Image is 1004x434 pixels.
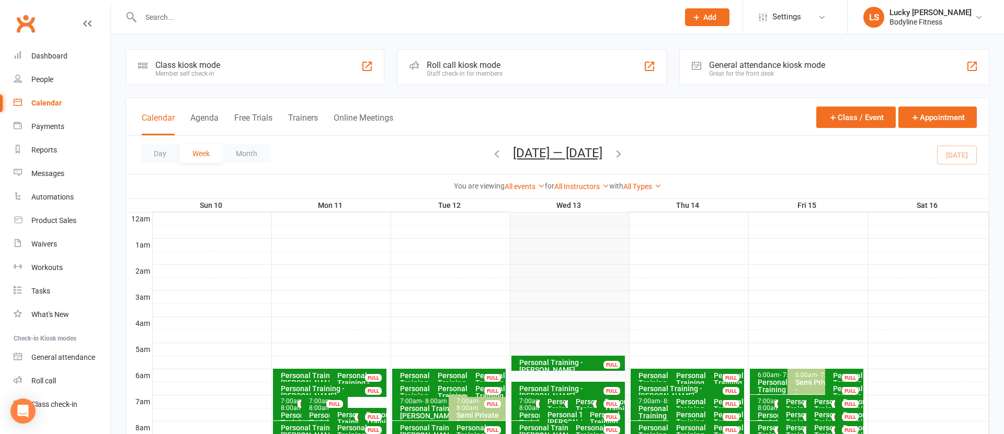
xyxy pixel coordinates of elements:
[603,387,620,395] div: FULL
[676,372,732,394] div: Personal Training - [PERSON_NAME]
[14,162,110,185] a: Messages
[629,199,748,212] th: Thu 14
[31,146,57,154] div: Reports
[519,385,623,400] div: Personal Training - [PERSON_NAME]
[547,411,612,426] div: Personal Training - [PERSON_NAME]
[772,5,801,29] span: Settings
[288,113,318,135] button: Trainers
[780,371,805,379] span: - 7:00am
[31,122,64,131] div: Payments
[400,385,455,407] div: Personal Training - [PERSON_NAME]
[713,372,741,401] div: Personal Training - [PERSON_NAME]
[484,400,501,408] div: FULL
[298,400,314,408] div: FULL
[14,115,110,138] a: Payments
[863,7,884,28] div: LS
[484,374,501,382] div: FULL
[603,413,620,421] div: FULL
[126,264,152,277] th: 2am
[456,398,504,412] div: 7:00am
[14,346,110,369] a: General attendance kiosk mode
[14,209,110,232] a: Product Sales
[337,411,374,433] div: Personal Training - [PERSON_NAME]
[309,412,346,433] div: Personal Training - [PERSON_NAME]
[505,182,545,191] a: All events
[126,238,152,251] th: 1am
[179,144,223,163] button: Week
[709,60,825,70] div: General attendance kiosk mode
[803,413,820,421] div: FULL
[31,193,74,201] div: Automations
[638,385,742,400] div: Personal Training - [PERSON_NAME]
[713,398,741,427] div: Personal Training - [PERSON_NAME]
[889,17,972,27] div: Bodyline Fitness
[575,398,612,420] div: Personal Training - [PERSON_NAME]
[309,398,346,412] div: 7:00am
[703,13,716,21] span: Add
[803,400,820,408] div: FULL
[832,372,861,401] div: Personal Training - [PERSON_NAME]
[795,372,851,379] div: 6:00am
[831,426,848,434] div: FULL
[138,10,671,25] input: Search...
[868,199,989,212] th: Sat 16
[126,395,152,408] th: 7am
[593,400,610,408] div: FULL
[280,398,317,412] div: 7:00am
[565,400,581,408] div: FULL
[723,413,739,421] div: FULL
[723,400,739,408] div: FULL
[484,387,501,395] div: FULL
[774,426,791,434] div: FULL
[519,398,556,412] div: 7:00am
[832,385,861,414] div: Personal Training - [PERSON_NAME]
[126,421,152,434] th: 8am
[391,199,510,212] th: Tue 12
[31,353,95,361] div: General attendance
[14,393,110,416] a: Class kiosk mode
[454,182,505,190] strong: You are viewing
[604,398,623,427] div: Personal Training - [PERSON_NAME]
[475,372,503,401] div: Personal Training - [PERSON_NAME]
[685,8,729,26] button: Add
[723,426,739,434] div: FULL
[660,397,686,405] span: - 8:00am
[757,398,794,412] div: 7:00am
[326,400,343,408] div: FULL
[280,372,374,386] div: Personal Training - [PERSON_NAME]
[309,397,333,412] span: - 8:00am
[814,398,851,420] div: Personal Training - [PERSON_NAME]
[365,426,382,434] div: FULL
[723,387,739,395] div: FULL
[31,377,56,385] div: Roll call
[400,398,493,405] div: 7:00am
[14,232,110,256] a: Waivers
[223,144,270,163] button: Month
[126,369,152,382] th: 6am
[14,44,110,68] a: Dashboard
[14,91,110,115] a: Calendar
[709,70,825,77] div: Great for the front desk
[748,199,868,212] th: Fri 15
[457,397,480,412] span: - 8:00am
[803,426,820,434] div: FULL
[437,372,493,394] div: Personal Training - [PERSON_NAME]
[536,400,553,408] div: FULL
[547,398,584,420] div: Personal Training - [PERSON_NAME]
[676,411,732,433] div: Personal Training - [PERSON_NAME]
[141,144,179,163] button: Day
[603,400,620,408] div: FULL
[842,398,861,427] div: Personal Training - [PERSON_NAME]
[31,263,63,272] div: Workouts
[757,379,813,401] div: Personal Training - [PERSON_NAME]
[14,256,110,279] a: Workouts
[14,303,110,326] a: What's New
[513,146,602,160] button: [DATE] — [DATE]
[142,113,175,135] button: Calendar
[31,99,62,107] div: Calendar
[152,199,271,212] th: Sun 10
[842,387,859,395] div: FULL
[785,411,823,433] div: Personal Training - [PERSON_NAME]
[14,138,110,162] a: Reports
[723,374,739,382] div: FULL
